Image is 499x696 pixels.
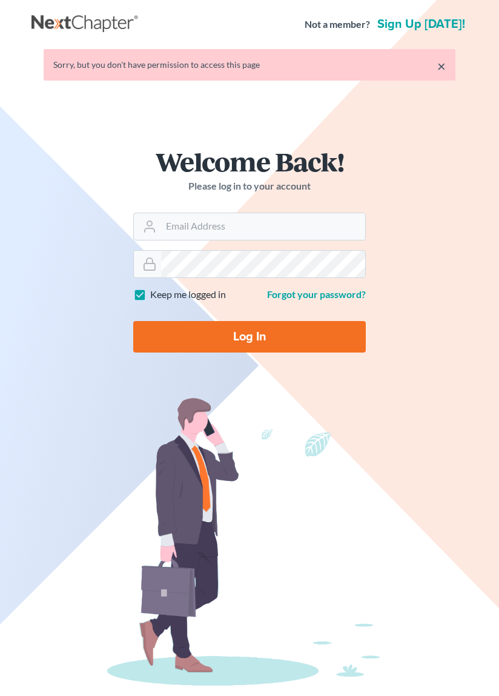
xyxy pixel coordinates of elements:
input: Email Address [161,213,365,240]
input: Log In [133,321,366,353]
a: × [437,59,446,73]
label: Keep me logged in [150,288,226,302]
a: Forgot your password? [267,288,366,300]
strong: Not a member? [305,18,370,31]
div: Sorry, but you don't have permission to access this page [53,59,446,71]
p: Please log in to your account [133,179,366,193]
h1: Welcome Back! [133,148,366,174]
a: Sign up [DATE]! [375,18,468,30]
